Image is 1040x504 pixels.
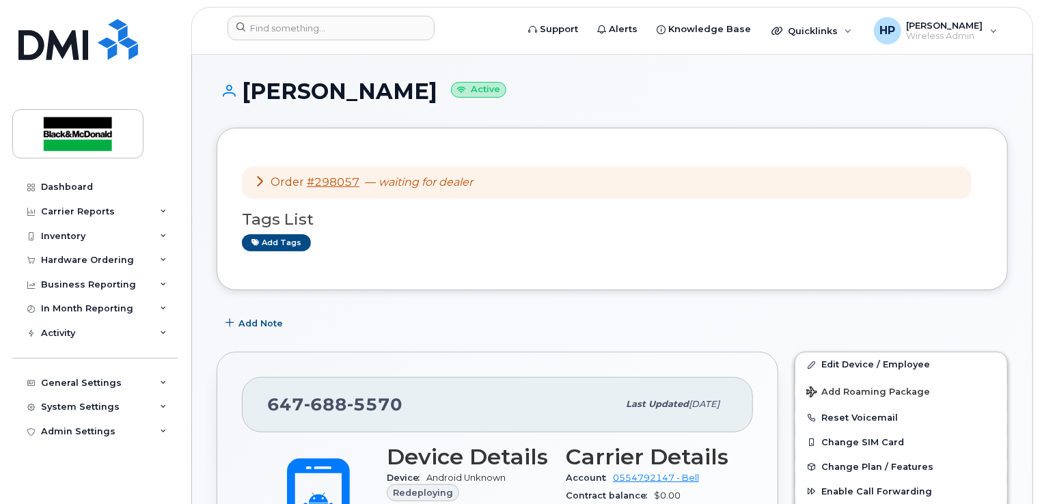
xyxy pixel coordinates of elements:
span: Change Plan / Features [821,462,933,472]
span: 647 [267,394,402,415]
span: Contract balance [566,490,654,501]
a: Edit Device / Employee [795,352,1007,377]
span: [DATE] [689,399,720,409]
a: 0554792147 - Bell [613,473,699,483]
span: Android Unknown [426,473,506,483]
em: waiting for dealer [379,176,473,188]
small: Active [451,82,506,98]
h3: Carrier Details [566,445,728,469]
span: Account [566,473,613,483]
span: Last updated [626,399,689,409]
button: Add Note [217,311,295,335]
span: Order [271,176,304,188]
h3: Device Details [387,445,549,469]
h1: [PERSON_NAME] [217,79,1008,103]
span: — [365,176,473,188]
span: $0.00 [654,490,681,501]
h3: Tags List [242,211,983,228]
span: Device [387,473,426,483]
button: Reset Voicemail [795,406,1007,430]
span: 5570 [347,394,402,415]
span: 688 [304,394,347,415]
span: Add Roaming Package [806,387,930,400]
span: Redeploying [393,486,453,499]
span: Add Note [238,317,283,330]
button: Change Plan / Features [795,455,1007,479]
button: Add Roaming Package [795,377,1007,405]
a: Add tags [242,234,311,251]
a: #298057 [307,176,359,188]
span: Enable Call Forwarding [821,486,932,496]
button: Change SIM Card [795,430,1007,455]
button: Enable Call Forwarding [795,479,1007,504]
